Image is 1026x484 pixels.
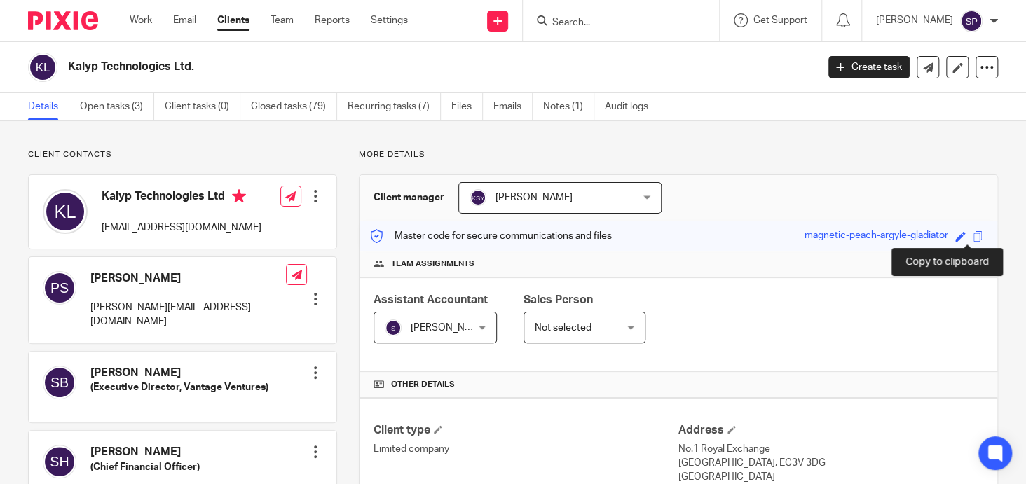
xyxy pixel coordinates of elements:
img: svg%3E [43,189,88,234]
h4: Client type [374,423,678,438]
p: [GEOGRAPHIC_DATA] [678,470,983,484]
h4: [PERSON_NAME] [90,366,268,380]
a: Create task [828,56,910,78]
p: Master code for secure communications and files [370,229,612,243]
p: [PERSON_NAME] [876,13,953,27]
img: svg%3E [385,319,402,336]
h4: [PERSON_NAME] [90,445,200,459]
a: Notes (1) [543,93,594,120]
p: More details [359,149,998,160]
img: svg%3E [960,10,983,32]
img: svg%3E [43,271,76,305]
span: [PERSON_NAME] S [411,323,496,333]
h4: Kalyp Technologies Ltd [102,189,261,207]
h4: [PERSON_NAME] [90,271,286,286]
p: [EMAIL_ADDRESS][DOMAIN_NAME] [102,221,261,235]
h3: Client manager [374,191,444,205]
span: Get Support [753,15,807,25]
a: Work [130,13,152,27]
span: Sales Person [524,294,593,305]
p: Client contacts [28,149,337,160]
a: Clients [217,13,249,27]
a: Details [28,93,69,120]
h2: Kalyp Technologies Ltd. [68,60,659,74]
a: Team [271,13,294,27]
a: Client tasks (0) [165,93,240,120]
img: svg%3E [28,53,57,82]
h5: (Executive Director, Vantage Ventures) [90,380,268,394]
span: [PERSON_NAME] [495,193,573,202]
a: Emails [493,93,533,120]
img: svg%3E [43,445,76,478]
span: Other details [391,379,455,390]
a: Closed tasks (79) [251,93,337,120]
p: Limited company [374,442,678,456]
a: Recurring tasks (7) [348,93,441,120]
a: Settings [371,13,408,27]
img: Pixie [28,11,98,30]
p: No.1 Royal Exchange [678,442,983,456]
h4: Address [678,423,983,438]
img: svg%3E [43,366,76,399]
a: Audit logs [605,93,659,120]
img: svg%3E [470,189,486,206]
div: magnetic-peach-argyle-gladiator [805,228,948,244]
a: Reports [315,13,350,27]
input: Search [551,17,677,29]
span: Assistant Accountant [374,294,488,305]
p: [GEOGRAPHIC_DATA], EC3V 3DG [678,456,983,470]
a: Files [451,93,483,120]
p: [PERSON_NAME][EMAIL_ADDRESS][DOMAIN_NAME] [90,300,286,329]
i: Primary [232,189,246,203]
a: Open tasks (3) [80,93,154,120]
span: Not selected [535,323,591,333]
h5: (Chief Financial Officer) [90,460,200,474]
span: Team assignments [391,258,474,270]
a: Email [173,13,196,27]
